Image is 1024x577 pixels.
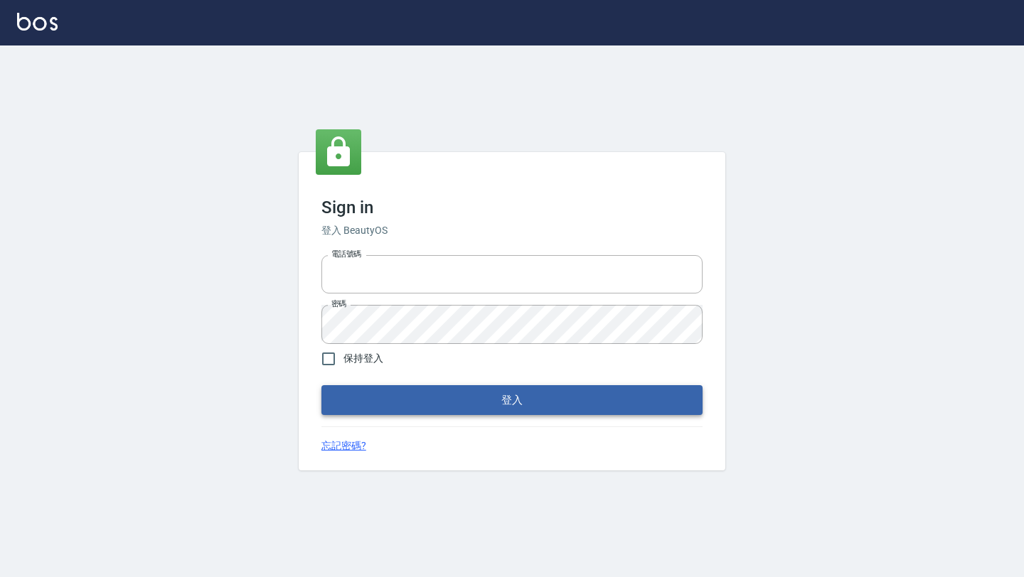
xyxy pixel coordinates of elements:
button: 登入 [321,385,703,415]
a: 忘記密碼? [321,438,366,453]
label: 密碼 [331,298,346,309]
img: Logo [17,13,58,31]
h3: Sign in [321,198,703,217]
h6: 登入 BeautyOS [321,223,703,238]
label: 電話號碼 [331,249,361,259]
span: 保持登入 [343,351,383,366]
